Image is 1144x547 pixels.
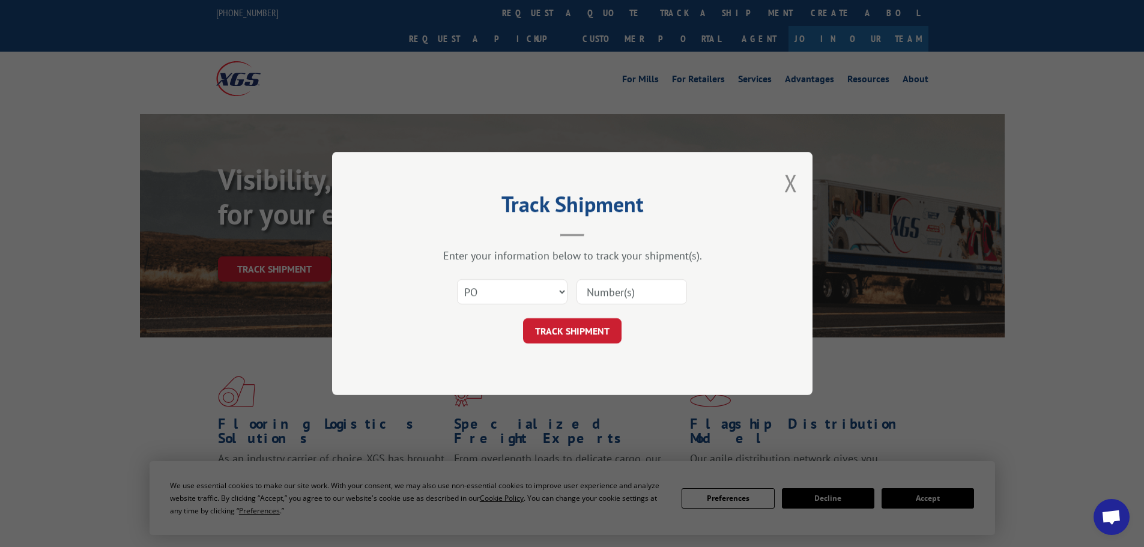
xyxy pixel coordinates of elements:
div: Open chat [1094,499,1130,535]
button: Close modal [784,167,797,199]
input: Number(s) [577,279,687,304]
button: TRACK SHIPMENT [523,318,622,343]
div: Enter your information below to track your shipment(s). [392,249,752,262]
h2: Track Shipment [392,196,752,219]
